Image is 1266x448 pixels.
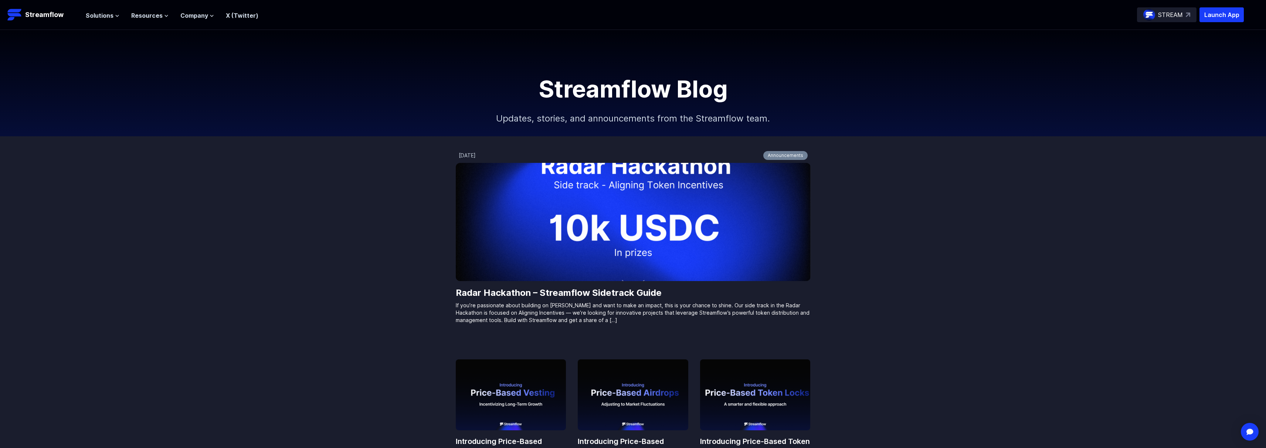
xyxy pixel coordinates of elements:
[86,11,119,20] button: Solutions
[7,7,22,22] img: Streamflow Logo
[7,7,78,22] a: Streamflow
[456,302,811,324] p: If you’re passionate about building on [PERSON_NAME] and want to make an impact, this is your cha...
[1137,7,1197,22] a: STREAM
[456,359,566,430] img: Introducing Price-Based Vesting: Incentivizing Long-Term Growth
[578,359,688,430] img: Introducing Price-Based Airdrops: Adjusting to Market Fluctuations
[86,11,113,20] span: Solutions
[700,359,811,430] img: Introducing Price-Based Token Locks: A Smarter Approach to Token Unlocks
[1186,13,1190,17] img: top-right-arrow.svg
[131,11,169,20] button: Resources
[25,10,64,20] p: Streamflow
[456,287,811,299] a: Radar Hackathon – Streamflow Sidetrack Guide
[467,77,800,101] h1: Streamflow Blog
[763,151,808,160] a: Announcements
[1143,9,1155,21] img: streamflow-logo-circle.png
[226,12,258,19] a: X (Twitter)
[474,101,792,136] p: Updates, stories, and announcements from the Streamflow team.
[180,11,214,20] button: Company
[180,11,208,20] span: Company
[459,152,476,159] div: [DATE]
[131,11,163,20] span: Resources
[456,163,811,281] img: Radar Hackathon – Streamflow Sidetrack Guide
[1241,423,1259,441] div: Open Intercom Messenger
[1158,10,1183,19] p: STREAM
[1199,7,1244,22] button: Launch App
